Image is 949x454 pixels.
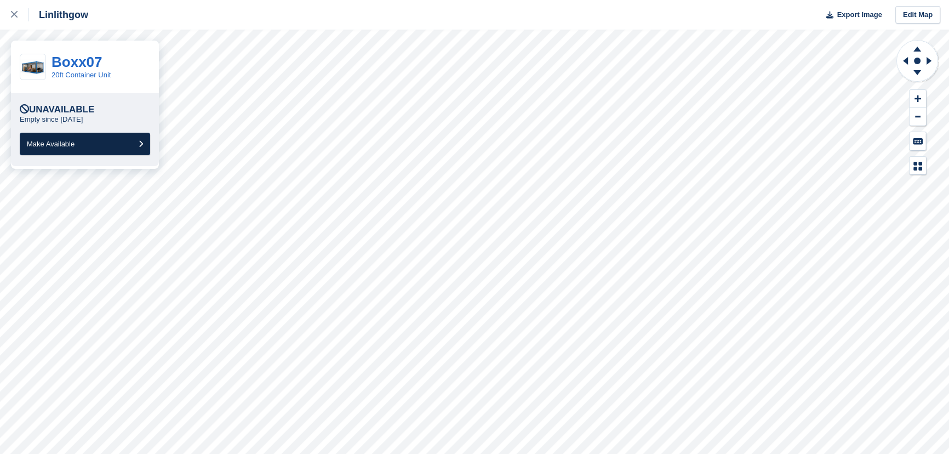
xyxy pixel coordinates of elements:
button: Export Image [820,6,882,24]
a: Boxx07 [52,54,102,70]
button: Make Available [20,133,150,155]
a: Edit Map [895,6,940,24]
span: Make Available [27,140,75,148]
button: Keyboard Shortcuts [910,132,926,150]
span: Export Image [837,9,882,20]
p: Empty since [DATE] [20,115,83,124]
button: Map Legend [910,157,926,175]
div: Unavailable [20,104,94,115]
button: Zoom In [910,90,926,108]
button: Zoom Out [910,108,926,126]
img: house.png [20,59,45,76]
div: Linlithgow [29,8,88,21]
a: 20ft Container Unit [52,71,111,79]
